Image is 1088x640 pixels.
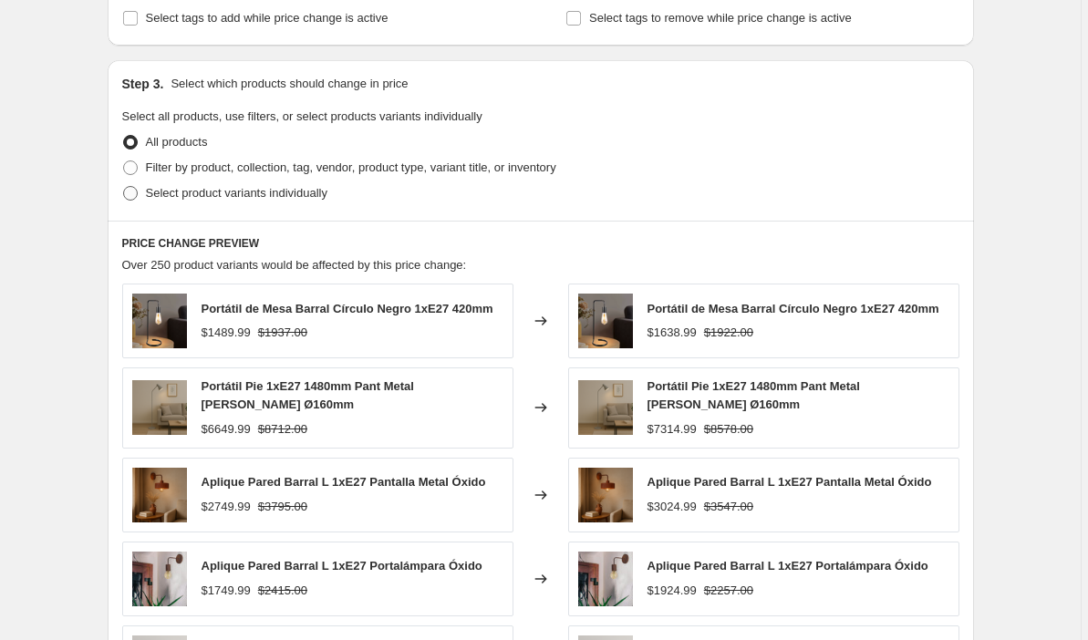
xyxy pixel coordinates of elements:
div: $1489.99 [202,324,251,342]
img: H25643765bc2d44a2ab0c76d70f06b3da2.jpg_720x720q50_80x.png [132,294,187,348]
span: Over 250 product variants would be affected by this price change: [122,258,467,272]
div: $6649.99 [202,420,251,439]
div: $2749.99 [202,498,251,516]
span: Select tags to remove while price change is active [589,11,852,25]
span: Portátil Pie 1xE27 1480mm Pant Metal [PERSON_NAME] Ø160mm [202,379,414,411]
img: 7d4e8cc7-5954-42d3-8cd7-bcdc3b7eb495_80x.png [132,468,187,522]
span: Filter by product, collection, tag, vendor, product type, variant title, or inventory [146,160,556,174]
span: Aplique Pared Barral L 1xE27 Portalámpara Óxido [202,559,482,573]
div: $1924.99 [648,582,697,600]
strike: $8712.00 [258,420,307,439]
img: aplique-de-pared-portalampara-color-oxido-1xe27-ju0230_80x.webp [132,552,187,606]
div: $3024.99 [648,498,697,516]
h2: Step 3. [122,75,164,93]
strike: $1937.00 [258,324,307,342]
img: H25643765bc2d44a2ab0c76d70f06b3da2.jpg_720x720q50_80x.png [578,294,633,348]
strike: $3795.00 [258,498,307,516]
span: Aplique Pared Barral L 1xE27 Portalámpara Óxido [648,559,928,573]
span: All products [146,135,208,149]
span: Portátil de Mesa Barral Círculo Negro 1xE27 420mm [202,302,493,315]
strike: $2415.00 [258,582,307,600]
span: Select tags to add while price change is active [146,11,389,25]
div: $1638.99 [648,324,697,342]
img: aplique-de-pared-portalampara-color-oxido-1xe27-ju0230_80x.webp [578,552,633,606]
strike: $2257.00 [704,582,753,600]
img: ChatGPT_Image_14_may_2025_16_55_15_80x.png [132,380,187,435]
strike: $8578.00 [704,420,753,439]
div: $7314.99 [648,420,697,439]
span: Aplique Pared Barral L 1xE27 Pantalla Metal Óxido [648,475,932,489]
span: Aplique Pared Barral L 1xE27 Pantalla Metal Óxido [202,475,486,489]
span: Select all products, use filters, or select products variants individually [122,109,482,123]
div: $1749.99 [202,582,251,600]
span: Portátil de Mesa Barral Círculo Negro 1xE27 420mm [648,302,939,315]
p: Select which products should change in price [171,75,408,93]
img: 7d4e8cc7-5954-42d3-8cd7-bcdc3b7eb495_80x.png [578,468,633,522]
img: ChatGPT_Image_14_may_2025_16_55_15_80x.png [578,380,633,435]
span: Select product variants individually [146,186,327,200]
strike: $3547.00 [704,498,753,516]
strike: $1922.00 [704,324,753,342]
span: Portátil Pie 1xE27 1480mm Pant Metal [PERSON_NAME] Ø160mm [648,379,860,411]
h6: PRICE CHANGE PREVIEW [122,236,959,251]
